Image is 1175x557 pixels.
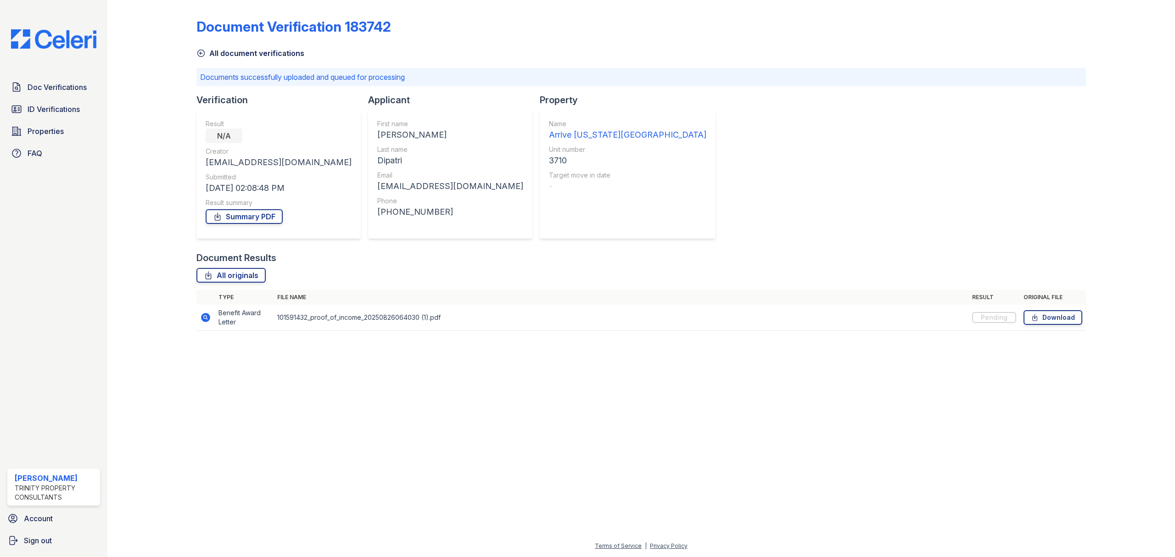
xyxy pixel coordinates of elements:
img: CE_Logo_Blue-a8612792a0a2168367f1c8372b55b34899dd931a85d93a1a3d3e32e68fde9ad4.png [4,29,104,49]
a: Properties [7,122,100,140]
th: Original file [1020,290,1086,305]
div: Creator [206,147,352,156]
div: Name [549,119,706,128]
td: Benefit Award Letter [215,305,274,331]
a: FAQ [7,144,100,162]
div: [PHONE_NUMBER] [377,206,523,218]
a: Account [4,509,104,528]
div: Email [377,171,523,180]
div: Result summary [206,198,352,207]
a: Name Arrive [US_STATE][GEOGRAPHIC_DATA] [549,119,706,141]
div: Document Verification 183742 [196,18,391,35]
div: Property [540,94,723,106]
div: Verification [196,94,368,106]
span: Account [24,513,53,524]
div: N/A [206,128,242,143]
div: Dipatri [377,154,523,167]
div: [EMAIL_ADDRESS][DOMAIN_NAME] [377,180,523,193]
a: Privacy Policy [650,542,688,549]
span: FAQ [28,148,42,159]
div: Applicant [368,94,540,106]
a: Terms of Service [595,542,642,549]
div: Result [206,119,352,128]
div: Submitted [206,173,352,182]
div: [PERSON_NAME] [15,473,96,484]
a: Doc Verifications [7,78,100,96]
div: Trinity Property Consultants [15,484,96,502]
div: Target move in date [549,171,706,180]
a: All document verifications [196,48,304,59]
td: 101591432_proof_of_income_20250826064030 (1).pdf [274,305,969,331]
span: ID Verifications [28,104,80,115]
a: All originals [196,268,266,283]
div: [EMAIL_ADDRESS][DOMAIN_NAME] [206,156,352,169]
a: Sign out [4,531,104,550]
p: Documents successfully uploaded and queued for processing [200,72,1083,83]
div: Pending [972,312,1016,323]
div: [DATE] 02:08:48 PM [206,182,352,195]
th: File name [274,290,969,305]
div: First name [377,119,523,128]
div: Document Results [196,251,276,264]
span: Sign out [24,535,52,546]
th: Type [215,290,274,305]
div: | [645,542,647,549]
span: Properties [28,126,64,137]
div: [PERSON_NAME] [377,128,523,141]
div: 3710 [549,154,706,167]
div: Last name [377,145,523,154]
div: Phone [377,196,523,206]
div: - [549,180,706,193]
div: Unit number [549,145,706,154]
a: ID Verifications [7,100,100,118]
a: Download [1024,310,1082,325]
span: Doc Verifications [28,82,87,93]
div: Arrive [US_STATE][GEOGRAPHIC_DATA] [549,128,706,141]
th: Result [968,290,1020,305]
a: Summary PDF [206,209,283,224]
